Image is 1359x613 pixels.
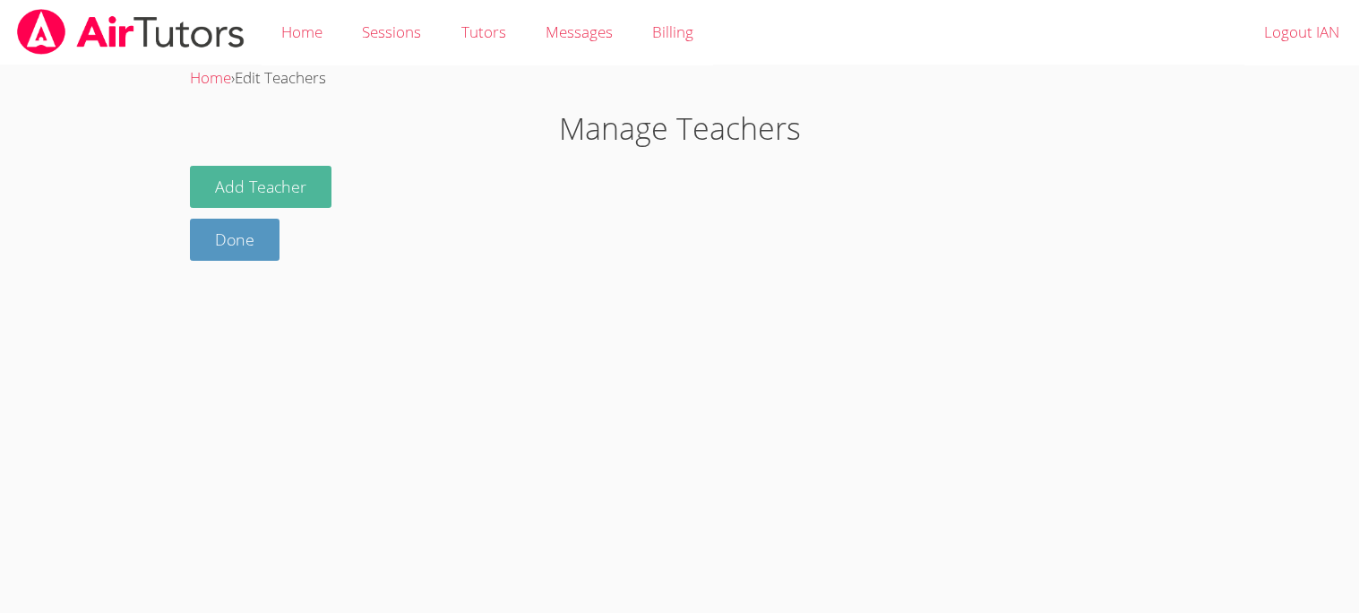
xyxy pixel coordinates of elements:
span: Edit Teachers [235,67,326,88]
span: Messages [546,22,613,42]
button: Add Teacher [190,166,331,208]
a: Home [190,67,231,88]
a: Done [190,219,280,261]
img: airtutors_banner-c4298cdbf04f3fff15de1276eac7730deb9818008684d7c2e4769d2f7ddbe033.png [15,9,246,55]
div: › [190,65,1168,91]
h1: Manage Teachers [190,106,1168,151]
